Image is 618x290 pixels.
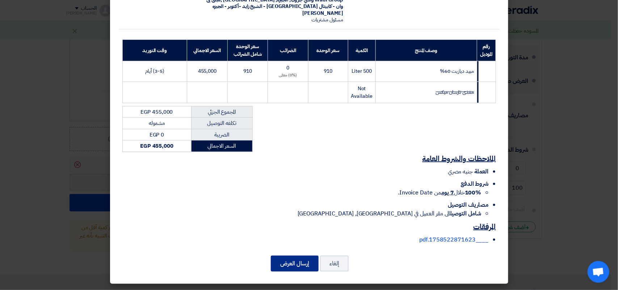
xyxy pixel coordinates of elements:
[436,88,474,96] strike: مغذى تارسان ميكس
[320,256,349,272] button: إلغاء
[122,209,482,218] li: الى مقر العميل في [GEOGRAPHIC_DATA], [GEOGRAPHIC_DATA]
[465,188,482,197] strong: 100%
[149,119,165,127] span: مشموله
[474,167,488,176] span: العملة
[243,67,252,75] span: 910
[271,72,305,79] div: (0%) معفى
[191,140,252,152] td: السعر الاجمالي
[442,188,454,197] u: 7 يوم
[302,9,343,17] span: [PERSON_NAME]
[440,67,474,75] span: مبيد ديازيت 60%
[145,67,164,75] span: (3-5) أيام
[324,67,332,75] span: 910
[228,40,268,61] th: سعر الوحدة شامل الضرائب
[271,256,319,272] button: إرسال العرض
[308,40,348,61] th: سعر الوحدة
[420,235,489,244] a: ____1758522871623.pdf
[375,40,477,61] th: وصف المنتج
[122,106,191,118] td: EGP 455,000
[477,40,496,61] th: رقم الموديل
[450,209,482,218] strong: شامل التوصيل
[287,64,290,72] span: 0
[448,201,489,209] span: مصاريف التوصيل
[461,180,488,188] span: شروط الدفع
[150,131,164,139] span: EGP 0
[348,40,375,61] th: الكمية
[422,153,496,164] u: الملاحظات والشروط العامة
[448,167,473,176] span: جنيه مصري
[311,16,343,24] span: مسئول مشتريات
[588,261,609,283] div: Open chat
[352,67,372,75] span: 500 Liter
[198,67,216,75] span: 455,000
[474,221,496,232] u: المرفقات
[398,188,481,197] span: خلال من Invoice Date.
[187,40,227,61] th: السعر الاجمالي
[122,40,187,61] th: وقت التوريد
[191,118,252,129] td: تكلفه التوصيل
[268,40,308,61] th: الضرائب
[351,85,373,100] span: Not Available
[191,106,252,118] td: المجموع الجزئي
[191,129,252,140] td: الضريبة
[140,142,173,150] strong: EGP 455,000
